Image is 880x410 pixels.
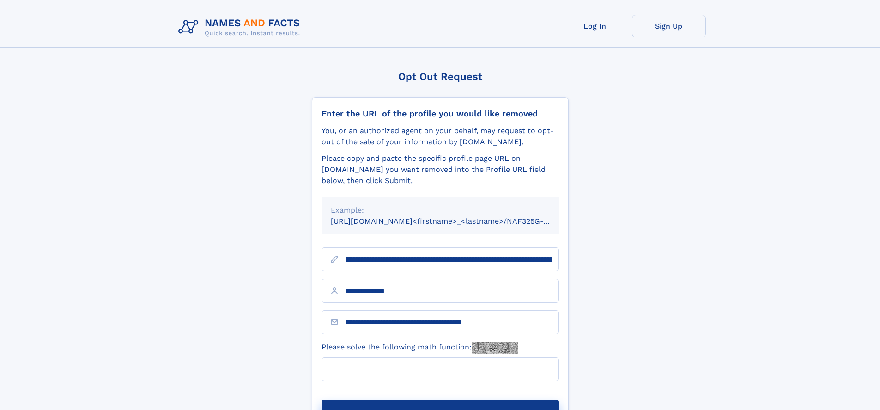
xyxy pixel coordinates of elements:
[322,109,559,119] div: Enter the URL of the profile you would like removed
[331,205,550,216] div: Example:
[632,15,706,37] a: Sign Up
[312,71,569,82] div: Opt Out Request
[322,125,559,147] div: You, or an authorized agent on your behalf, may request to opt-out of the sale of your informatio...
[322,153,559,186] div: Please copy and paste the specific profile page URL on [DOMAIN_NAME] you want removed into the Pr...
[558,15,632,37] a: Log In
[175,15,308,40] img: Logo Names and Facts
[331,217,577,226] small: [URL][DOMAIN_NAME]<firstname>_<lastname>/NAF325G-xxxxxxxx
[322,342,518,354] label: Please solve the following math function:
